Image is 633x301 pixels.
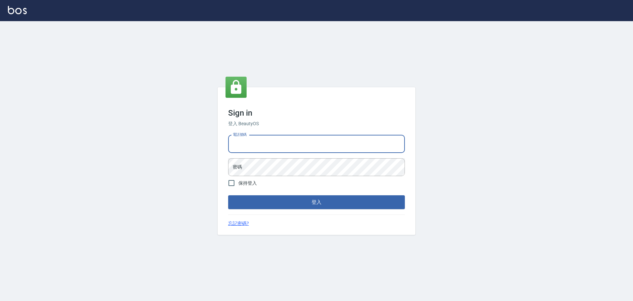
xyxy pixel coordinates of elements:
a: 忘記密碼? [228,220,249,227]
h6: 登入 BeautyOS [228,120,405,127]
button: 登入 [228,195,405,209]
span: 保持登入 [238,180,257,187]
h3: Sign in [228,108,405,118]
label: 電話號碼 [233,132,247,137]
img: Logo [8,6,27,14]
